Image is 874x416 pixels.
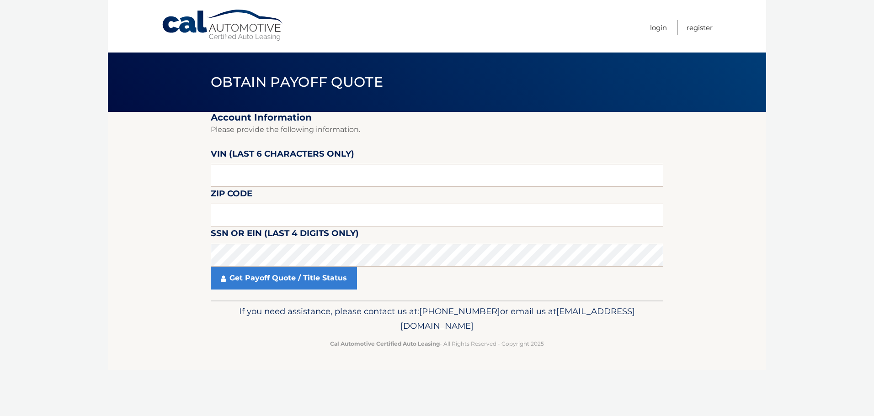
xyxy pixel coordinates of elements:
label: SSN or EIN (last 4 digits only) [211,226,359,243]
h2: Account Information [211,112,663,123]
p: Please provide the following information. [211,123,663,136]
p: - All Rights Reserved - Copyright 2025 [217,339,657,348]
label: Zip Code [211,187,252,204]
a: Get Payoff Quote / Title Status [211,267,357,290]
strong: Cal Automotive Certified Auto Leasing [330,340,440,347]
a: Register [687,20,713,35]
span: Obtain Payoff Quote [211,74,383,90]
p: If you need assistance, please contact us at: or email us at [217,304,657,333]
a: Login [650,20,667,35]
span: [PHONE_NUMBER] [419,306,500,316]
a: Cal Automotive [161,9,285,42]
label: VIN (last 6 characters only) [211,147,354,164]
